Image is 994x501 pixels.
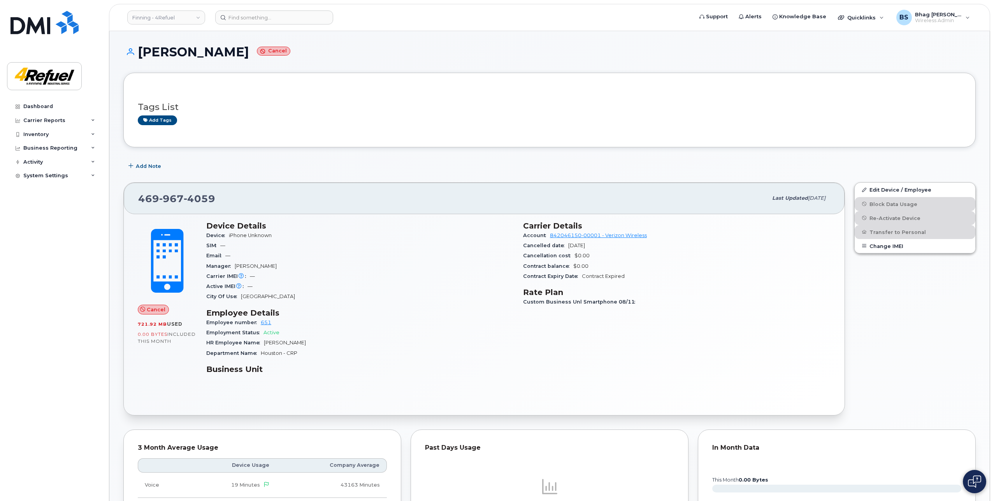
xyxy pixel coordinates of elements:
h3: Carrier Details [523,221,831,230]
span: Employment Status [206,330,263,335]
small: Cancel [257,47,290,56]
span: 721.92 MB [138,321,167,327]
span: Cancelled date [523,243,568,248]
td: 43163 Minutes [276,473,387,498]
a: Edit Device / Employee [855,183,975,197]
span: [PERSON_NAME] [235,263,277,269]
span: iPhone Unknown [229,232,272,238]
span: Carrier IMEI [206,273,250,279]
span: — [225,253,230,258]
button: Re-Activate Device [855,211,975,225]
span: included this month [138,331,196,344]
button: Add Note [123,159,168,173]
span: Manager [206,263,235,269]
span: 469 [138,193,215,204]
span: Active [263,330,279,335]
button: Change IMEI [855,239,975,253]
tspan: 0.00 Bytes [739,477,768,483]
span: SIM [206,243,220,248]
span: — [250,273,255,279]
span: — [248,283,253,289]
a: Add tags [138,115,177,125]
span: Houston - CRP [261,350,297,356]
span: Cancellation cost [523,253,574,258]
span: 19 Minutes [231,482,260,488]
img: Open chat [968,475,981,488]
span: Contract Expired [582,273,625,279]
span: Add Note [136,162,161,170]
span: Last updated [772,195,808,201]
span: [DATE] [808,195,825,201]
a: 651 [261,319,271,325]
h1: [PERSON_NAME] [123,45,976,59]
span: Contract Expiry Date [523,273,582,279]
h3: Tags List [138,102,961,112]
span: 967 [159,193,184,204]
th: Device Usage [187,458,277,472]
span: 4059 [184,193,215,204]
div: 3 Month Average Usage [138,444,387,452]
span: Custom Business Unl Smartphone 08/11 [523,299,639,305]
span: Re-Activate Device [869,215,920,221]
button: Block Data Usage [855,197,975,211]
span: Email [206,253,225,258]
span: Active IMEI [206,283,248,289]
span: used [167,321,183,327]
span: Account [523,232,550,238]
div: Past Days Usage [425,444,674,452]
span: $0.00 [573,263,588,269]
div: In Month Data [712,444,961,452]
a: 842046150-00001 - Verizon Wireless [550,232,647,238]
span: $0.00 [574,253,590,258]
button: Transfer to Personal [855,225,975,239]
span: City Of Use [206,293,241,299]
text: this month [712,477,768,483]
span: Device [206,232,229,238]
span: Employee number [206,319,261,325]
h3: Business Unit [206,365,514,374]
span: [DATE] [568,243,585,248]
span: [GEOGRAPHIC_DATA] [241,293,295,299]
span: Cancel [147,306,165,313]
th: Company Average [276,458,387,472]
td: Voice [138,473,187,498]
h3: Device Details [206,221,514,230]
span: HR Employee Name [206,340,264,346]
h3: Employee Details [206,308,514,318]
span: Contract balance [523,263,573,269]
span: 0.00 Bytes [138,332,167,337]
span: Department Name [206,350,261,356]
h3: Rate Plan [523,288,831,297]
span: — [220,243,225,248]
span: [PERSON_NAME] [264,340,306,346]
